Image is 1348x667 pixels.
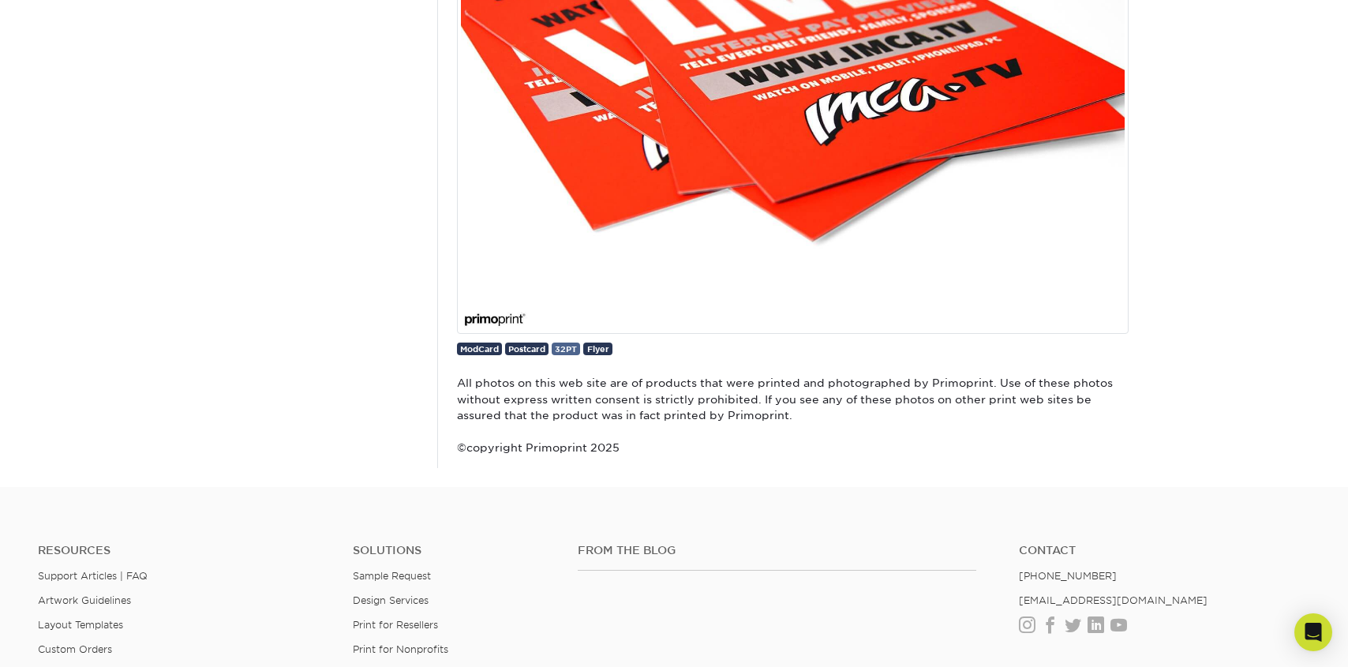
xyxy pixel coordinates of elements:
span: ModCard [460,344,499,354]
h4: From the Blog [578,544,976,557]
h4: Resources [38,544,329,557]
div: Open Intercom Messenger [1294,613,1332,651]
h4: Solutions [353,544,554,557]
a: Print for Nonprofits [353,643,448,655]
a: Contact [1019,544,1310,557]
a: 32PT [552,343,580,354]
a: Flyer [583,343,612,354]
p: All photos on this web site are of products that were printed and photographed by Primoprint. Use... [457,375,1129,455]
a: Design Services [353,594,429,606]
a: Postcard [505,343,549,354]
a: Support Articles | FAQ [38,570,148,582]
a: [EMAIL_ADDRESS][DOMAIN_NAME] [1019,594,1208,606]
span: Postcard [508,344,545,354]
a: ModCard [457,343,502,354]
a: [PHONE_NUMBER] [1019,570,1117,582]
a: Sample Request [353,570,431,582]
a: Artwork Guidelines [38,594,131,606]
iframe: Google Customer Reviews [4,619,134,661]
span: Flyer [587,344,609,354]
a: Print for Resellers [353,619,438,631]
span: 32PT [555,344,577,354]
